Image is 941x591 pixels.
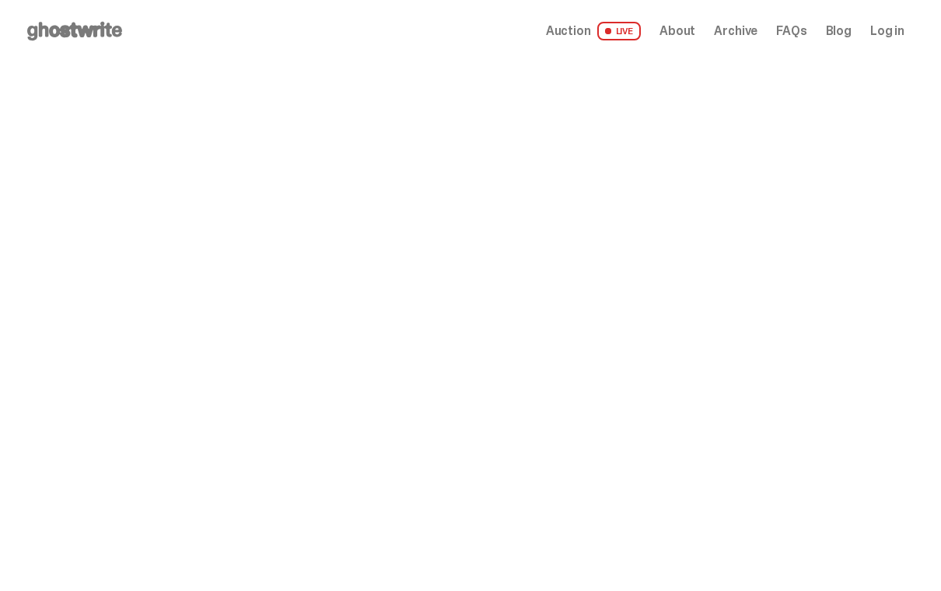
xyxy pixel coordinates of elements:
a: Auction LIVE [546,22,641,40]
span: Auction [546,25,591,37]
a: About [659,25,695,37]
a: Log in [870,25,904,37]
a: FAQs [776,25,806,37]
span: LIVE [597,22,642,40]
a: Blog [826,25,852,37]
a: Archive [714,25,757,37]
